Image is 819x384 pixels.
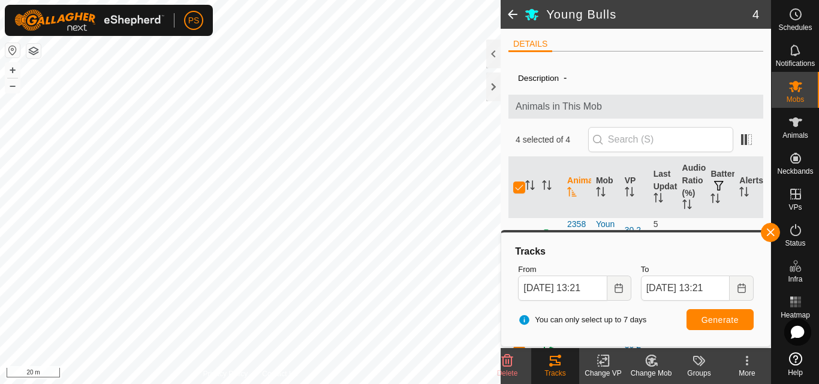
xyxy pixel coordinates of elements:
th: Audio Ratio (%) [678,157,706,218]
span: 92 [682,347,692,356]
th: Alerts [734,157,763,218]
label: From [518,264,631,276]
div: Groups [675,368,723,379]
img: Gallagher Logo [14,10,164,31]
td: - [734,217,763,256]
p-sorticon: Activate to sort [682,201,692,211]
span: Generate [701,315,739,325]
span: VPs [788,204,802,211]
button: – [5,78,20,93]
span: Animals [782,132,808,139]
span: Schedules [778,24,812,31]
button: Choose Date [607,276,631,301]
p-sorticon: Activate to sort [739,189,749,198]
p-sorticon: Activate to sort [567,189,577,198]
span: 2358Major [567,218,586,256]
button: Reset Map [5,43,20,58]
th: Animal [562,157,591,218]
span: 16 Aug 2025, 1:15 pm [654,219,672,254]
span: Delete [497,369,518,377]
span: Status [785,240,805,247]
div: Change VP [579,368,627,379]
span: 4 selected of 4 [516,134,588,146]
div: Tracks [531,368,579,379]
button: Generate [686,309,754,330]
button: + [5,63,20,77]
p-sorticon: Activate to sort [525,182,535,192]
p-sorticon: Activate to sort [654,195,663,204]
div: More [723,368,771,379]
img: returning on [542,228,556,242]
label: Description [518,74,559,83]
a: Privacy Policy [203,368,248,379]
div: Young Bulls [596,218,615,256]
h2: Young Bulls [546,7,752,22]
li: DETAILS [508,38,552,52]
span: Mobs [787,96,804,103]
div: Change Mob [627,368,675,379]
input: Search (S) [588,127,733,152]
p-sorticon: Activate to sort [542,182,552,192]
a: Contact Us [262,368,297,379]
span: 4 [752,5,759,23]
p-sorticon: Activate to sort [596,189,606,198]
span: Notifications [776,60,815,67]
p-sorticon: Activate to sort [625,189,634,198]
div: Tracks [513,244,758,259]
span: You can only select up to 7 days [518,314,646,326]
span: Help [788,369,803,376]
span: - [559,68,571,87]
span: Neckbands [777,168,813,175]
button: Map Layers [26,44,41,58]
th: Last Updated [649,157,678,218]
button: Choose Date [730,276,754,301]
span: Animals in This Mob [516,99,756,114]
td: - [706,217,734,256]
th: Battery [706,157,734,218]
span: Heatmap [781,312,810,319]
span: PS [188,14,200,27]
th: Mob [591,157,620,218]
p-sorticon: Activate to sort [710,195,720,205]
th: VP [620,157,649,218]
a: 30 2 14.2 [625,225,641,247]
a: Help [772,347,819,381]
span: Infra [788,276,802,283]
label: To [641,264,754,276]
